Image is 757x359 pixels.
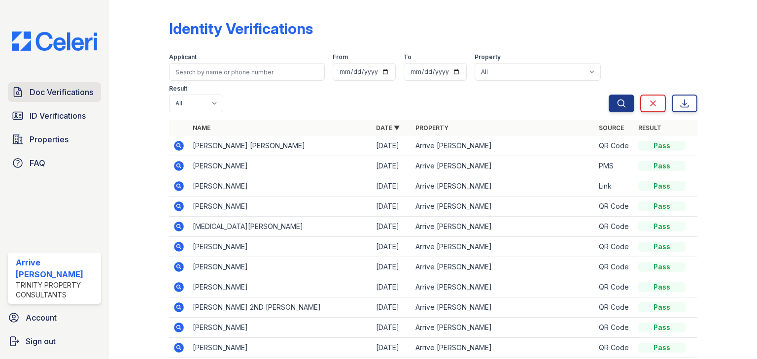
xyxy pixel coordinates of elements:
td: QR Code [595,136,634,156]
td: Arrive [PERSON_NAME] [412,257,595,277]
td: Arrive [PERSON_NAME] [412,277,595,297]
td: QR Code [595,217,634,237]
td: QR Code [595,237,634,257]
div: Pass [638,282,686,292]
span: Doc Verifications [30,86,93,98]
label: Applicant [169,53,197,61]
td: [DATE] [372,217,412,237]
td: [MEDICAL_DATA][PERSON_NAME] [189,217,372,237]
td: Arrive [PERSON_NAME] [412,156,595,176]
div: Identity Verifications [169,20,313,37]
label: Result [169,85,187,93]
span: FAQ [30,157,45,169]
td: [PERSON_NAME] [189,156,372,176]
td: [DATE] [372,277,412,297]
td: [PERSON_NAME] [189,176,372,196]
td: [DATE] [372,196,412,217]
td: Arrive [PERSON_NAME] [412,136,595,156]
a: Doc Verifications [8,82,101,102]
td: QR Code [595,318,634,338]
a: Source [599,124,624,131]
a: Result [638,124,661,131]
div: Pass [638,181,686,191]
div: Pass [638,161,686,171]
td: Arrive [PERSON_NAME] [412,176,595,196]
td: [PERSON_NAME] [189,237,372,257]
td: [PERSON_NAME] 2ND [PERSON_NAME] [189,297,372,318]
td: QR Code [595,338,634,358]
label: Property [475,53,501,61]
td: Arrive [PERSON_NAME] [412,338,595,358]
td: PMS [595,156,634,176]
td: [PERSON_NAME] [189,277,372,297]
label: To [404,53,412,61]
td: [DATE] [372,136,412,156]
td: [PERSON_NAME] [PERSON_NAME] [189,136,372,156]
a: Properties [8,130,101,149]
span: Account [26,312,57,324]
div: Pass [638,323,686,332]
td: [PERSON_NAME] [189,257,372,277]
div: Pass [638,141,686,151]
div: Pass [638,302,686,312]
td: Arrive [PERSON_NAME] [412,318,595,338]
div: Arrive [PERSON_NAME] [16,257,97,280]
td: [DATE] [372,257,412,277]
td: Arrive [PERSON_NAME] [412,237,595,257]
a: ID Verifications [8,106,101,126]
td: [PERSON_NAME] [189,318,372,338]
label: From [333,53,348,61]
td: Link [595,176,634,196]
a: Sign out [4,331,105,351]
td: [DATE] [372,237,412,257]
span: Sign out [26,335,56,347]
input: Search by name or phone number [169,63,325,81]
span: Properties [30,133,69,145]
td: [PERSON_NAME] [189,338,372,358]
span: ID Verifications [30,110,86,122]
td: QR Code [595,277,634,297]
td: [DATE] [372,338,412,358]
a: Account [4,308,105,327]
td: Arrive [PERSON_NAME] [412,297,595,318]
td: Arrive [PERSON_NAME] [412,196,595,217]
a: Name [193,124,210,131]
img: CE_Logo_Blue-a8612792a0a2168367f1c8372b55b34899dd931a85d93a1a3d3e32e68fde9ad4.png [4,32,105,51]
td: Arrive [PERSON_NAME] [412,217,595,237]
a: Property [415,124,448,131]
td: [PERSON_NAME] [189,196,372,217]
div: Trinity Property Consultants [16,280,97,300]
td: QR Code [595,196,634,217]
a: Date ▼ [376,124,400,131]
a: FAQ [8,153,101,173]
td: [DATE] [372,318,412,338]
td: [DATE] [372,297,412,318]
div: Pass [638,201,686,211]
div: Pass [638,222,686,231]
div: Pass [638,242,686,252]
td: [DATE] [372,156,412,176]
td: [DATE] [372,176,412,196]
div: Pass [638,262,686,272]
td: QR Code [595,297,634,318]
td: QR Code [595,257,634,277]
div: Pass [638,343,686,353]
